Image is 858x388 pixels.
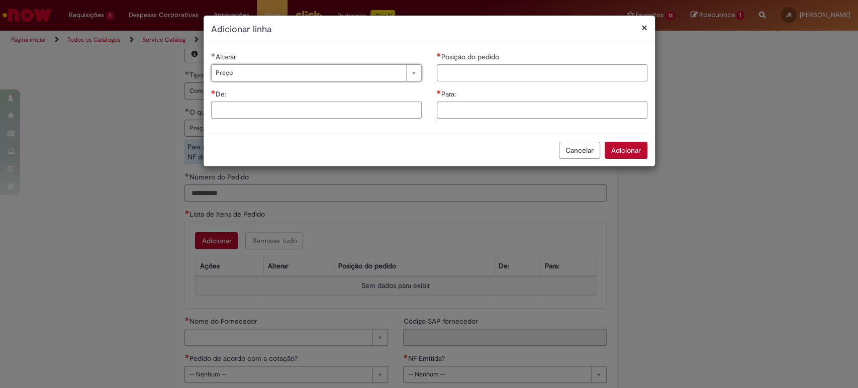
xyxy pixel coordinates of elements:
span: De: [216,89,228,99]
input: Posição do pedido [437,64,647,81]
span: Necessários [211,90,216,94]
button: Cancelar [559,142,600,159]
button: Fechar modal [641,22,647,33]
span: Para: [441,89,458,99]
span: Obrigatório Preenchido [211,53,216,57]
span: Alterar [216,52,238,61]
button: Adicionar [605,142,647,159]
span: Preço [216,65,401,81]
input: De: [211,102,422,119]
h2: Adicionar linha [211,23,647,36]
span: Posição do pedido [441,52,501,61]
span: Necessários [437,53,441,57]
input: Para: [437,102,647,119]
span: Necessários [437,90,441,94]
